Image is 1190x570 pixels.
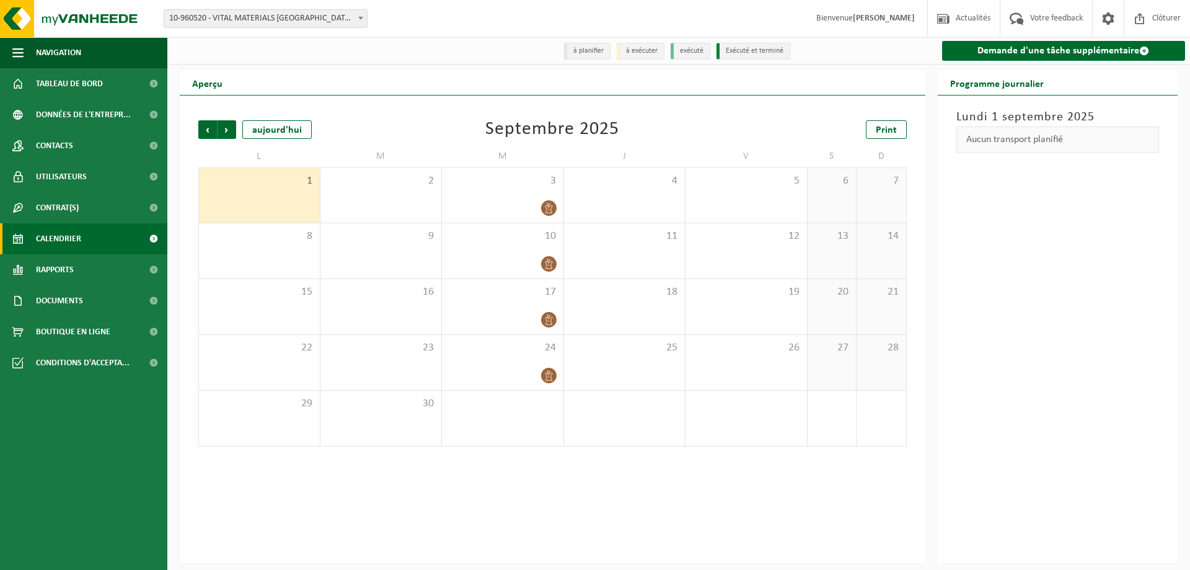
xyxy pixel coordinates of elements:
[36,37,81,68] span: Navigation
[205,229,314,243] span: 8
[205,341,314,355] span: 22
[327,397,436,411] span: 30
[863,174,899,188] span: 7
[36,285,83,316] span: Documents
[716,43,790,60] li: Exécuté et terminé
[205,285,314,299] span: 15
[814,229,850,243] span: 13
[692,285,801,299] span: 19
[164,10,367,27] span: 10-960520 - VITAL MATERIALS BELGIUM S.A. - TILLY
[938,71,1056,95] h2: Programme journalier
[808,145,857,167] td: S
[205,397,314,411] span: 29
[485,120,619,139] div: Septembre 2025
[320,145,443,167] td: M
[857,145,906,167] td: D
[956,127,1160,153] div: Aucun transport planifié
[36,347,130,378] span: Conditions d'accepta...
[814,341,850,355] span: 27
[36,99,131,130] span: Données de l'entrepr...
[570,285,679,299] span: 18
[36,68,103,99] span: Tableau de bord
[685,145,808,167] td: V
[327,229,436,243] span: 9
[853,14,915,23] strong: [PERSON_NAME]
[448,229,557,243] span: 10
[564,43,610,60] li: à planifier
[692,341,801,355] span: 26
[327,174,436,188] span: 2
[198,145,320,167] td: L
[814,285,850,299] span: 20
[570,341,679,355] span: 25
[692,174,801,188] span: 5
[36,161,87,192] span: Utilisateurs
[863,285,899,299] span: 21
[36,316,110,347] span: Boutique en ligne
[36,223,81,254] span: Calendrier
[564,145,686,167] td: J
[671,43,710,60] li: exécuté
[327,341,436,355] span: 23
[448,341,557,355] span: 24
[36,130,73,161] span: Contacts
[876,125,897,135] span: Print
[814,174,850,188] span: 6
[36,192,79,223] span: Contrat(s)
[448,174,557,188] span: 3
[866,120,907,139] a: Print
[205,174,314,188] span: 1
[956,108,1160,127] h3: Lundi 1 septembre 2025
[863,341,899,355] span: 28
[180,71,235,95] h2: Aperçu
[863,229,899,243] span: 14
[218,120,236,139] span: Suivant
[36,254,74,285] span: Rapports
[164,9,368,28] span: 10-960520 - VITAL MATERIALS BELGIUM S.A. - TILLY
[242,120,312,139] div: aujourd'hui
[327,285,436,299] span: 16
[442,145,564,167] td: M
[198,120,217,139] span: Précédent
[570,174,679,188] span: 4
[570,229,679,243] span: 11
[617,43,664,60] li: à exécuter
[942,41,1186,61] a: Demande d'une tâche supplémentaire
[448,285,557,299] span: 17
[692,229,801,243] span: 12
